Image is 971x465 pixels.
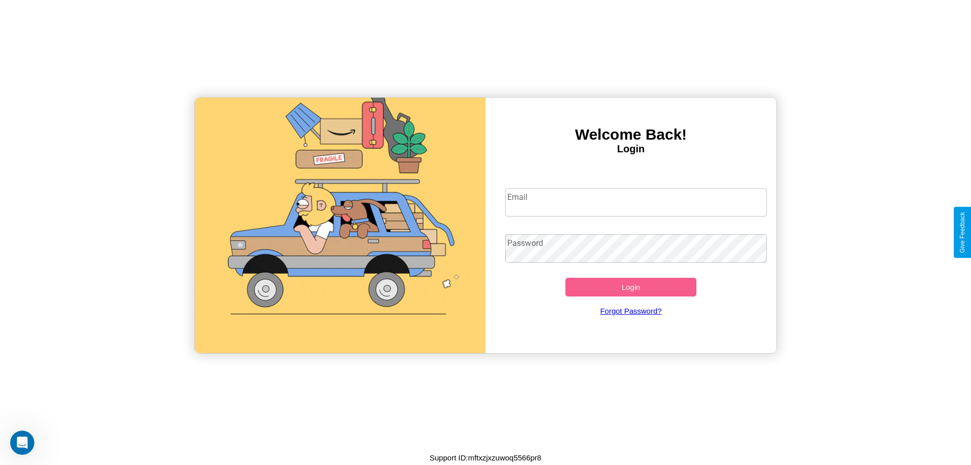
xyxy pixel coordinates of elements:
[430,451,542,464] p: Support ID: mftxzjxzuwoq5566pr8
[500,297,762,325] a: Forgot Password?
[485,143,776,155] h4: Login
[195,98,485,353] img: gif
[959,212,966,253] div: Give Feedback
[485,126,776,143] h3: Welcome Back!
[10,431,34,455] iframe: Intercom live chat
[565,278,696,297] button: Login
